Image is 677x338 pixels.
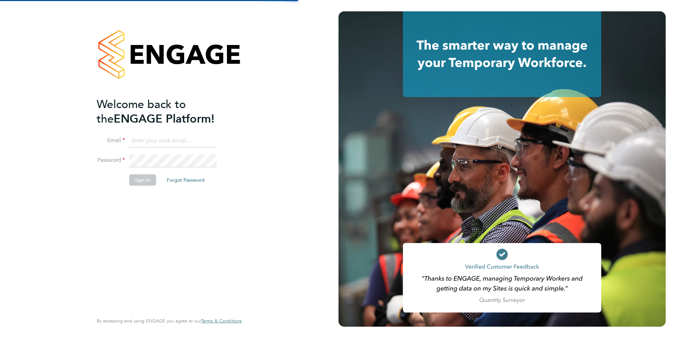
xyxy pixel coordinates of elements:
button: Forgot Password [161,174,210,186]
a: Terms & Conditions [201,318,242,324]
input: Enter your work email... [129,135,217,147]
label: Email [97,137,125,144]
span: By accessing and using ENGAGE you agree to our [97,318,242,324]
label: Password [97,157,125,164]
button: Sign In [129,174,156,186]
span: Welcome back to the [97,97,186,126]
h2: ENGAGE Platform! [97,97,235,126]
